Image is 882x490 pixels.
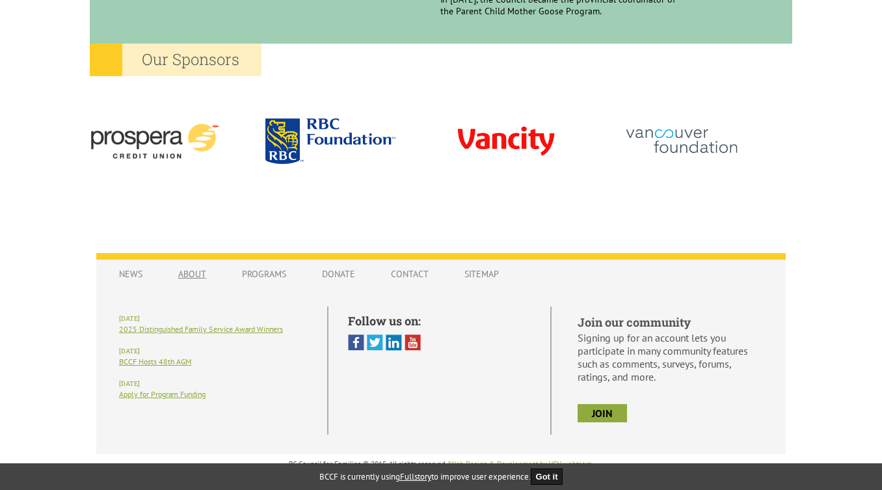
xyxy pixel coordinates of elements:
h5: Follow us on: [348,313,531,329]
img: Facebook [348,334,364,351]
a: Apply for Program Funding [119,389,206,399]
a: BCCF Hosts 48th AGM [119,357,191,366]
h5: Join our community [578,314,763,330]
a: About [165,262,219,286]
a: 2025 Distinguished Family Service Award Winners [119,324,283,334]
a: Contact [378,262,442,286]
img: rbc.png [265,118,395,163]
h6: [DATE] [119,314,308,323]
a: Programs [229,262,299,286]
p: BC Council for Families © 2015, All rights reserved. | . [96,459,786,469]
a: Web Design & Development by VCN webteam [450,459,592,469]
h2: Our Sponsors [90,44,261,76]
a: join [578,404,627,422]
img: You Tube [405,334,421,351]
img: vancouver_foundation-2.png [617,107,747,175]
a: News [106,262,155,286]
img: prospera-4.png [90,107,220,176]
a: Sitemap [451,262,512,286]
h6: [DATE] [119,379,308,388]
a: Donate [309,262,368,286]
a: Fullstory [400,471,431,482]
img: Linked In [386,334,402,351]
img: vancity-3.png [441,105,571,178]
h6: [DATE] [119,347,308,355]
p: Signing up for an account lets you participate in many community features such as comments, surve... [578,331,763,383]
button: Got it [531,469,563,485]
img: Twitter [367,334,383,351]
